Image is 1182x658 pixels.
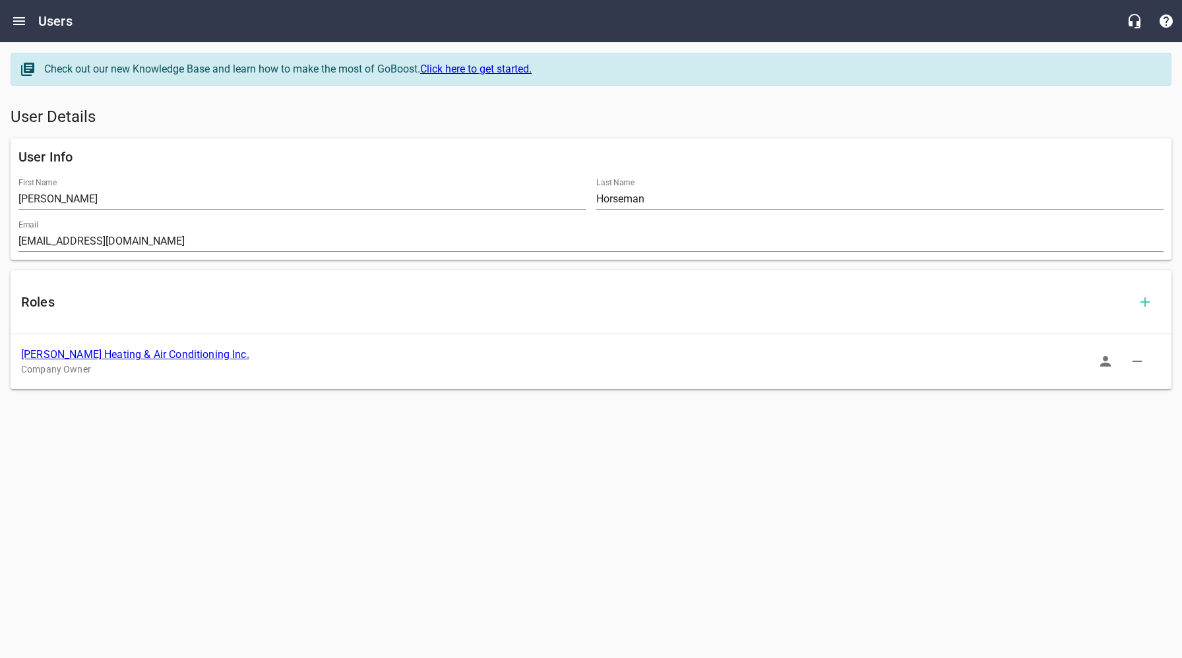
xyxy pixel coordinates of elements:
label: Email [18,221,38,229]
a: Click here to get started. [420,63,532,75]
h6: Roles [21,291,1129,313]
button: Live Chat [1119,5,1150,37]
label: Last Name [596,179,635,187]
button: Open drawer [3,5,35,37]
h5: User Details [11,107,1171,128]
button: Support Portal [1150,5,1182,37]
p: Company Owner [21,363,1140,376]
div: Check out our new Knowledge Base and learn how to make the most of GoBoost. [44,61,1158,77]
button: Delete Role [1121,345,1153,377]
h6: User Info [18,146,1164,167]
button: Add Role [1129,286,1161,318]
a: [PERSON_NAME] Heating & Air Conditioning Inc. [21,348,249,361]
h6: Users [38,11,73,32]
label: First Name [18,179,57,187]
button: Sign In as Role [1090,345,1121,377]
